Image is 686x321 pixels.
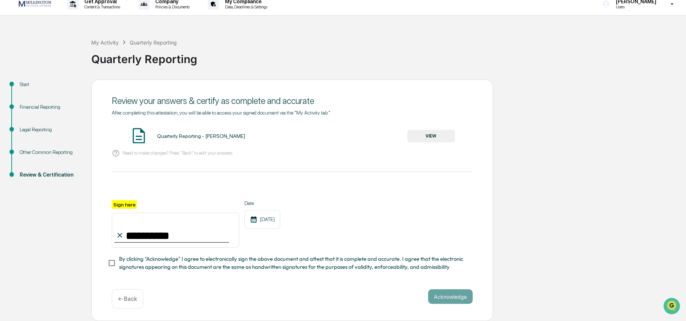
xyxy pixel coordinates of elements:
span: Attestations [60,92,91,99]
p: Need to make changes? Press "Back" to edit your answers [123,150,232,156]
div: We're available if you need us! [25,63,92,69]
div: Quarterly Reporting [91,47,682,66]
div: My Activity [91,39,119,46]
p: Data, Deadlines & Settings [219,4,271,9]
p: How can we help? [7,15,133,27]
label: Sign here [112,200,137,209]
img: 1746055101610-c473b297-6a78-478c-a979-82029cc54cd1 [7,56,20,69]
span: Pylon [73,124,88,129]
div: Quarterly Reporting - [PERSON_NAME] [157,133,245,139]
p: Policies & Documents [149,4,193,9]
span: Preclearance [15,92,47,99]
div: Start [20,81,80,88]
div: 🗄️ [53,93,59,98]
p: Users [610,4,660,9]
button: Start new chat [124,58,133,67]
div: Legal Reporting [20,126,80,134]
span: By clicking "Acknowledge" I agree to electronically sign the above document and attest that it is... [119,255,467,271]
img: Document Icon [130,127,148,145]
div: Financial Reporting [20,103,80,111]
button: VIEW [407,130,455,142]
a: 🔎Data Lookup [4,103,49,116]
p: Content & Transactions [79,4,124,9]
span: After completing this attestation, you will be able to access your signed document via the "My Ac... [112,110,330,116]
div: Other Common Reporting [20,148,80,156]
span: Data Lookup [15,106,46,113]
iframe: Open customer support [663,297,682,317]
a: 🖐️Preclearance [4,89,50,102]
label: Date [244,200,280,206]
div: Quarterly Reporting [130,39,177,46]
p: ← Back [118,295,137,302]
div: Review your answers & certify as complete and accurate [112,96,473,106]
div: Start new chat [25,56,120,63]
button: Acknowledge [428,289,473,304]
div: [DATE] [244,210,280,229]
div: 🔎 [7,107,13,112]
a: Powered byPylon [52,123,88,129]
a: 🗄️Attestations [50,89,94,102]
div: Review & Certification [20,171,80,179]
div: 🖐️ [7,93,13,98]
